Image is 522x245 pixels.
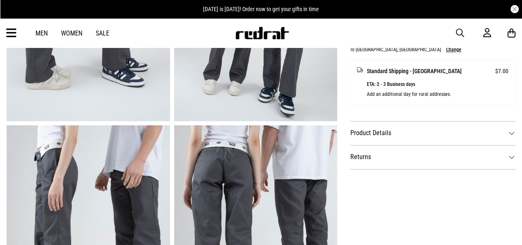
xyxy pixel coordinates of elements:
a: Men [35,29,48,37]
span: $7.00 [495,66,508,76]
span: Standard Shipping - [GEOGRAPHIC_DATA] [366,66,461,76]
dt: Returns [350,145,515,169]
p: To [GEOGRAPHIC_DATA], [GEOGRAPHIC_DATA] [350,47,441,52]
p: ETA: 2 - 3 Business days Add an additional day for rural addresses. [366,79,508,99]
button: Change [446,47,461,52]
a: Sale [96,29,109,37]
span: [DATE] is [DATE]! Order now to get your gifts in time [203,6,319,12]
dt: Product Details [350,121,515,145]
img: Redrat logo [235,27,289,39]
a: Women [61,29,83,37]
